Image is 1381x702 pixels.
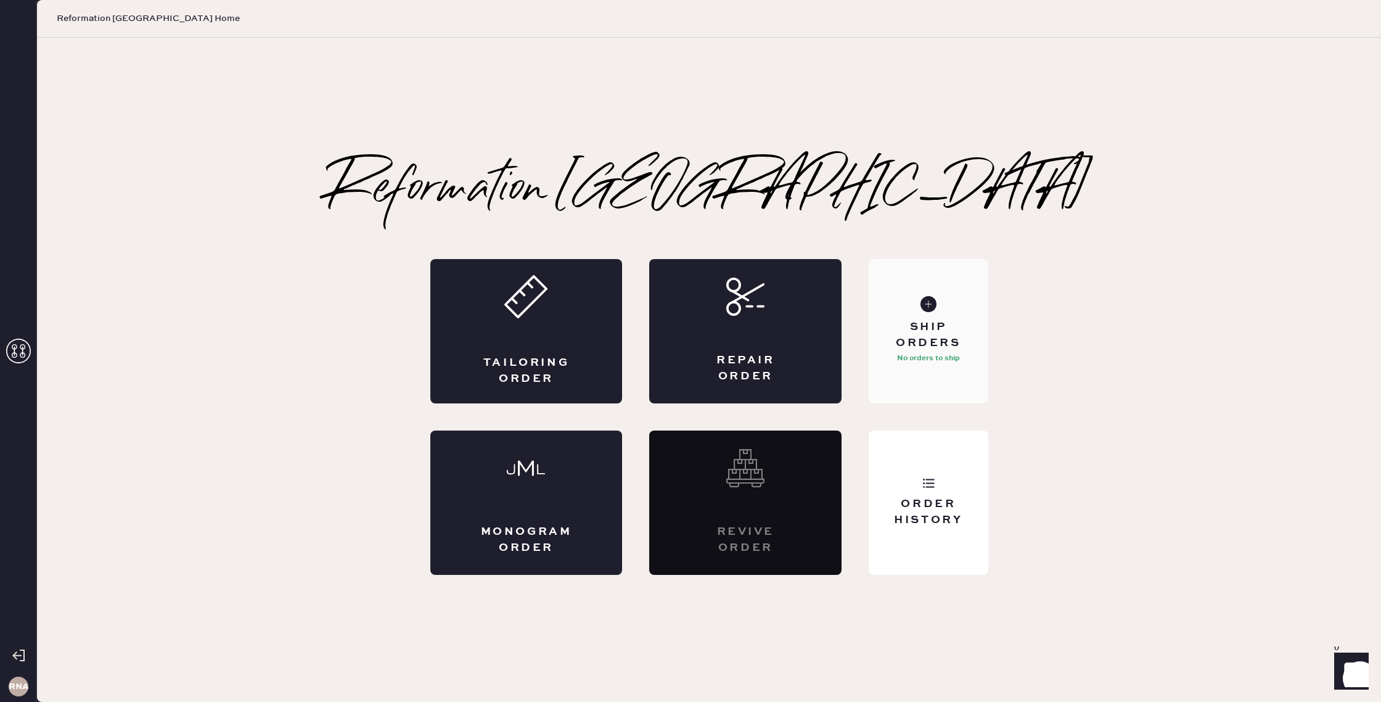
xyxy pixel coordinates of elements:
span: Reformation [GEOGRAPHIC_DATA] Home [57,12,240,25]
div: Repair Order [699,353,792,384]
div: Interested? Contact us at care@hemster.co [649,431,842,575]
div: Ship Orders [879,320,978,350]
iframe: Front Chat [1322,646,1375,700]
p: No orders to ship [897,351,960,366]
h2: Reformation [GEOGRAPHIC_DATA] [328,165,1091,215]
div: Tailoring Order [480,355,573,386]
div: Monogram Order [480,524,573,555]
h3: RNA [9,682,28,691]
div: Order History [879,497,978,527]
div: Revive order [699,524,792,555]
